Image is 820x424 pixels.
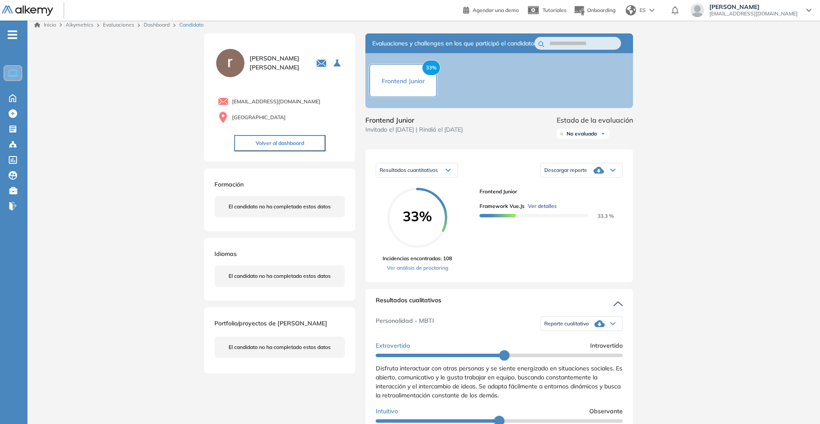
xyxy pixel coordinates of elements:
span: Framework Vue.js [479,202,525,210]
span: No evaluado [567,130,597,137]
span: Agendar una demo [473,7,519,13]
a: Dashboard [144,21,170,28]
img: Ícono de flecha [600,131,606,136]
span: ES [639,6,646,14]
span: Incidencias encontradas: 108 [383,255,452,262]
span: El candidato no ha completado estos datos [229,343,331,351]
span: Invitado el [DATE] | Rindió el [DATE] [365,125,463,134]
span: 33% [422,60,440,75]
span: Frontend Junior [479,188,616,195]
span: [GEOGRAPHIC_DATA] [232,114,286,121]
span: 33% [387,209,447,223]
span: Frontend Junior [365,115,463,125]
a: Inicio [34,21,56,29]
span: [EMAIL_ADDRESS][DOMAIN_NAME] [709,10,798,17]
span: Reporte cualitativo [544,320,589,327]
span: [PERSON_NAME] [PERSON_NAME] [250,54,306,72]
a: Evaluaciones [103,21,134,28]
span: Personalidad - MBTI [376,316,434,331]
img: PROFILE_MENU_LOGO_USER [214,47,246,79]
span: Resultados cualitativos [376,296,441,310]
span: Resultados cuantitativos [380,167,438,173]
img: arrow [649,9,654,12]
span: 33.3 % [587,213,614,219]
i: - [8,34,17,36]
span: [PERSON_NAME] [709,3,798,10]
span: Ver detalles [528,202,557,210]
span: Idiomas [214,250,237,258]
span: Evaluaciones y challenges en los que participó el candidato [372,39,534,48]
span: Descargar reporte [544,167,587,174]
button: Onboarding [573,1,615,20]
span: Frontend Junior [382,77,425,85]
div: Widget de chat [777,383,820,424]
span: Disfruta interactuar con otras personas y se siente energizado en situaciones sociales. Es abiert... [376,364,622,399]
span: Onboarding [587,7,615,13]
span: Intuitivo [376,407,398,416]
span: Alkymetrics [66,21,93,28]
button: Ver detalles [525,202,557,210]
img: world [626,5,636,15]
span: Formación [214,180,244,188]
span: Observante [589,407,623,416]
button: Volver al dashboard [234,135,326,151]
a: Ver análisis de proctoring [383,264,452,272]
a: Agendar una demo [463,4,519,15]
span: Extrovertido [376,341,410,350]
span: Tutoriales [543,7,567,13]
span: Candidato [179,21,204,29]
span: El candidato no ha completado estos datos [229,203,331,210]
span: Estado de la evaluación [557,115,633,125]
iframe: Chat Widget [777,383,820,424]
span: Introvertido [590,341,623,350]
span: El candidato no ha completado estos datos [229,272,331,280]
span: Portfolio/proyectos de [PERSON_NAME] [214,319,327,327]
span: [EMAIL_ADDRESS][DOMAIN_NAME] [232,98,320,105]
img: Logo [2,6,53,16]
